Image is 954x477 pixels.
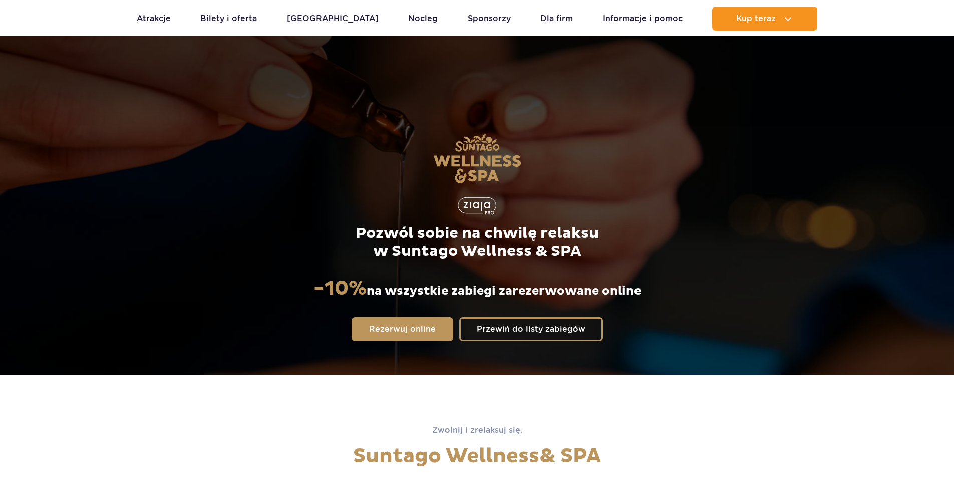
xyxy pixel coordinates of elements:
a: Bilety i oferta [200,7,257,31]
button: Kup teraz [712,7,817,31]
a: Dla firm [540,7,573,31]
p: na wszystkie zabiegi zarezerwowane online [313,276,641,301]
span: Przewiń do listy zabiegów [477,325,585,333]
strong: -10% [313,276,367,301]
a: Nocleg [408,7,438,31]
a: [GEOGRAPHIC_DATA] [287,7,379,31]
span: Zwolnij i zrelaksuj się. [432,425,522,435]
a: Rezerwuj online [352,317,453,341]
a: Informacje i pomoc [603,7,683,31]
a: Atrakcje [137,7,171,31]
a: Sponsorzy [468,7,511,31]
p: Pozwól sobie na chwilę relaksu w Suntago Wellness & SPA [313,224,641,260]
img: Suntago Wellness & SPA [433,134,521,183]
span: Suntago Wellness & SPA [353,444,601,469]
span: Rezerwuj online [369,325,436,333]
span: Kup teraz [736,14,776,23]
a: Przewiń do listy zabiegów [459,317,603,341]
